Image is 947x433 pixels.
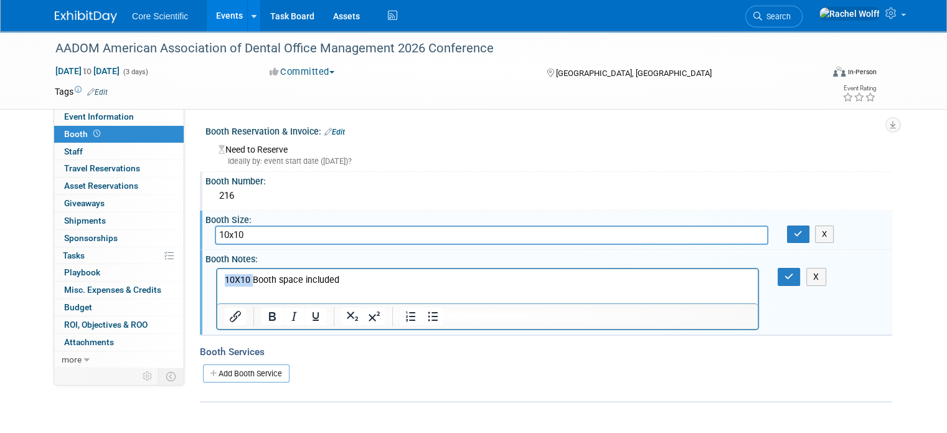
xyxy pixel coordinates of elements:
[64,163,140,173] span: Travel Reservations
[745,6,803,27] a: Search
[54,282,184,298] a: Misc. Expenses & Credits
[122,68,148,76] span: (3 days)
[283,308,304,325] button: Italic
[64,129,103,139] span: Booth
[137,368,159,384] td: Personalize Event Tab Strip
[556,69,712,78] span: [GEOGRAPHIC_DATA], [GEOGRAPHIC_DATA]
[205,122,892,138] div: Booth Reservation & Invoice:
[54,108,184,125] a: Event Information
[54,230,184,247] a: Sponsorships
[225,308,246,325] button: Insert/edit link
[324,128,345,136] a: Edit
[842,85,876,92] div: Event Rating
[400,308,422,325] button: Numbered list
[54,195,184,212] a: Giveaways
[132,11,188,21] span: Core Scientific
[64,112,134,121] span: Event Information
[755,65,877,83] div: Event Format
[159,368,184,384] td: Toggle Event Tabs
[217,269,758,303] iframe: Rich Text Area
[63,250,85,260] span: Tasks
[847,67,877,77] div: In-Person
[55,65,120,77] span: [DATE] [DATE]
[64,198,105,208] span: Giveaways
[64,320,148,330] span: ROI, Objectives & ROO
[806,268,826,286] button: X
[54,351,184,368] a: more
[215,186,883,206] div: 216
[265,65,339,79] button: Committed
[833,67,846,77] img: Format-Inperson.png
[55,11,117,23] img: ExhibitDay
[51,37,807,60] div: AADOM American Association of Dental Office Management 2026 Conference
[54,126,184,143] a: Booth
[87,88,108,97] a: Edit
[82,66,93,76] span: to
[64,233,118,243] span: Sponsorships
[62,354,82,364] span: more
[91,129,103,138] span: Booth not reserved yet
[64,267,100,277] span: Playbook
[342,308,363,325] button: Subscript
[205,250,892,265] div: Booth Notes:
[54,212,184,229] a: Shipments
[261,308,283,325] button: Bold
[205,172,892,188] div: Booth Number:
[219,156,883,167] div: Ideally by: event start date ([DATE])?
[200,345,892,359] div: Booth Services
[54,334,184,351] a: Attachments
[64,285,161,295] span: Misc. Expenses & Credits
[815,226,834,243] button: X
[54,143,184,160] a: Staff
[64,337,114,347] span: Attachments
[54,299,184,316] a: Budget
[54,316,184,333] a: ROI, Objectives & ROO
[305,308,326,325] button: Underline
[64,216,106,226] span: Shipments
[762,12,791,21] span: Search
[55,85,108,98] td: Tags
[54,264,184,281] a: Playbook
[215,140,883,167] div: Need to Reserve
[64,146,83,156] span: Staff
[205,211,892,226] div: Booth Size:
[819,7,880,21] img: Rachel Wolff
[64,181,138,191] span: Asset Reservations
[203,364,290,383] a: Add Booth Service
[54,247,184,264] a: Tasks
[54,160,184,177] a: Travel Reservations
[54,178,184,194] a: Asset Reservations
[64,302,92,312] span: Budget
[422,308,443,325] button: Bullet list
[364,308,385,325] button: Superscript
